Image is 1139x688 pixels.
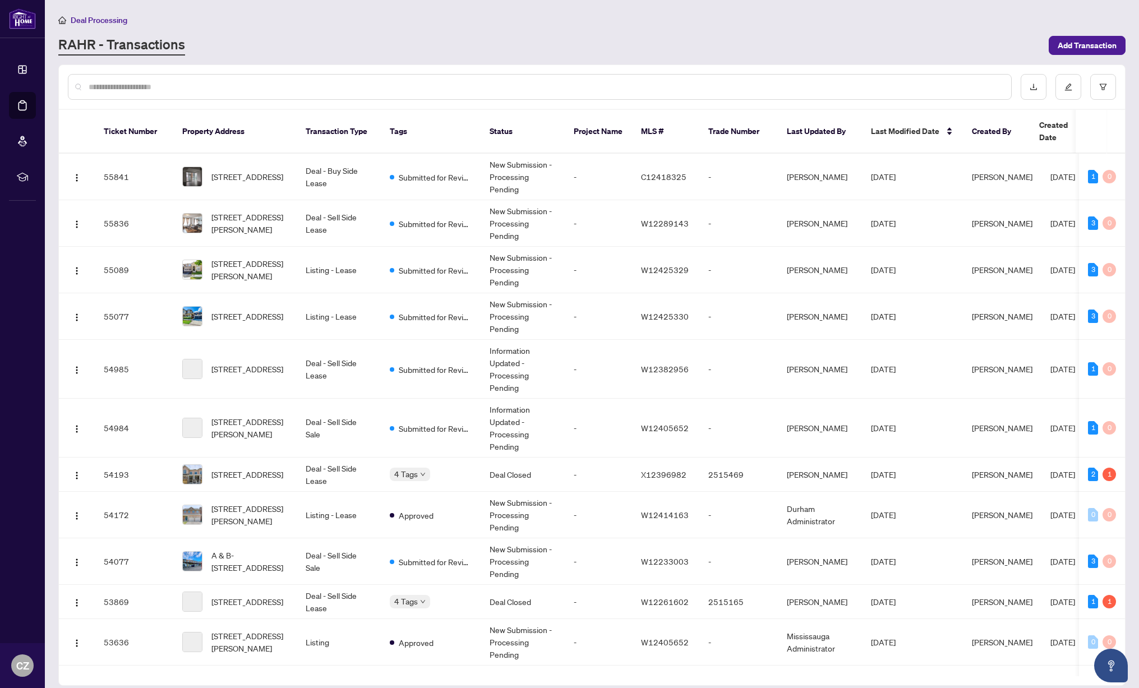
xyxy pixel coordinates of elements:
span: Submitted for Review [399,218,472,230]
button: Logo [68,419,86,437]
th: Trade Number [699,110,778,154]
img: Logo [72,313,81,322]
span: [PERSON_NAME] [972,218,1032,228]
td: Information Updated - Processing Pending [481,399,565,458]
span: [STREET_ADDRESS] [211,170,283,183]
span: Add Transaction [1058,36,1117,54]
span: W12425330 [641,311,689,321]
div: 3 [1088,216,1098,230]
button: Open asap [1094,649,1128,682]
td: Deal - Buy Side Lease [297,154,381,200]
span: W12233003 [641,556,689,566]
img: thumbnail-img [183,214,202,233]
td: [PERSON_NAME] [778,538,862,585]
button: Logo [68,593,86,611]
div: 0 [1103,421,1116,435]
td: Listing [297,619,381,666]
span: [PERSON_NAME] [972,311,1032,321]
button: Logo [68,168,86,186]
td: - [699,538,778,585]
img: Logo [72,173,81,182]
th: Last Updated By [778,110,862,154]
td: Listing - Lease [297,492,381,538]
span: [STREET_ADDRESS][PERSON_NAME] [211,415,288,440]
span: Approved [399,509,434,521]
td: - [565,458,632,492]
span: Submitted for Review [399,363,472,376]
td: Listing - Lease [297,293,381,340]
span: down [420,599,426,604]
span: [STREET_ADDRESS][PERSON_NAME] [211,211,288,236]
span: W12405652 [641,637,689,647]
span: [STREET_ADDRESS] [211,595,283,608]
div: 1 [1088,421,1098,435]
td: 54985 [95,340,173,399]
span: [DATE] [1050,637,1075,647]
td: Information Updated - Processing Pending [481,340,565,399]
td: - [565,247,632,293]
td: - [699,154,778,200]
div: 0 [1103,263,1116,276]
span: W12405652 [641,423,689,433]
td: Deal - Sell Side Sale [297,399,381,458]
td: New Submission - Processing Pending [481,619,565,666]
td: New Submission - Processing Pending [481,200,565,247]
span: [STREET_ADDRESS] [211,468,283,481]
td: New Submission - Processing Pending [481,247,565,293]
td: - [699,340,778,399]
span: [DATE] [871,597,896,607]
td: 55077 [95,293,173,340]
td: [PERSON_NAME] [778,200,862,247]
td: Deal - Sell Side Lease [297,458,381,492]
th: Created By [963,110,1030,154]
td: - [565,154,632,200]
td: [PERSON_NAME] [778,458,862,492]
td: 55841 [95,154,173,200]
span: [DATE] [871,423,896,433]
button: Logo [68,552,86,570]
img: thumbnail-img [183,505,202,524]
td: 53636 [95,619,173,666]
button: Add Transaction [1049,36,1126,55]
span: W12414163 [641,510,689,520]
td: [PERSON_NAME] [778,247,862,293]
td: - [565,340,632,399]
img: Logo [72,366,81,375]
td: 54077 [95,538,173,585]
div: 1 [1088,595,1098,608]
span: X12396982 [641,469,686,479]
span: [DATE] [871,172,896,182]
span: [PERSON_NAME] [972,423,1032,433]
span: [PERSON_NAME] [972,556,1032,566]
td: 2515469 [699,458,778,492]
span: [STREET_ADDRESS] [211,363,283,375]
span: [DATE] [1050,556,1075,566]
span: [PERSON_NAME] [972,597,1032,607]
div: 3 [1088,555,1098,568]
img: Logo [72,639,81,648]
td: 54193 [95,458,173,492]
button: filter [1090,74,1116,100]
span: [STREET_ADDRESS][PERSON_NAME] [211,257,288,282]
span: CZ [16,658,29,673]
td: - [565,619,632,666]
span: [PERSON_NAME] [972,172,1032,182]
div: 3 [1088,310,1098,323]
div: 0 [1088,635,1098,649]
img: Logo [72,511,81,520]
span: [PERSON_NAME] [972,469,1032,479]
span: W12425329 [641,265,689,275]
th: MLS # [632,110,699,154]
td: Durham Administrator [778,492,862,538]
td: Mississauga Administrator [778,619,862,666]
button: Logo [68,214,86,232]
span: [DATE] [1050,364,1075,374]
td: 53869 [95,585,173,619]
span: [DATE] [871,265,896,275]
td: - [565,293,632,340]
div: 0 [1103,216,1116,230]
img: Logo [72,266,81,275]
div: 0 [1103,635,1116,649]
td: Deal - Sell Side Lease [297,585,381,619]
span: Deal Processing [71,15,127,25]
